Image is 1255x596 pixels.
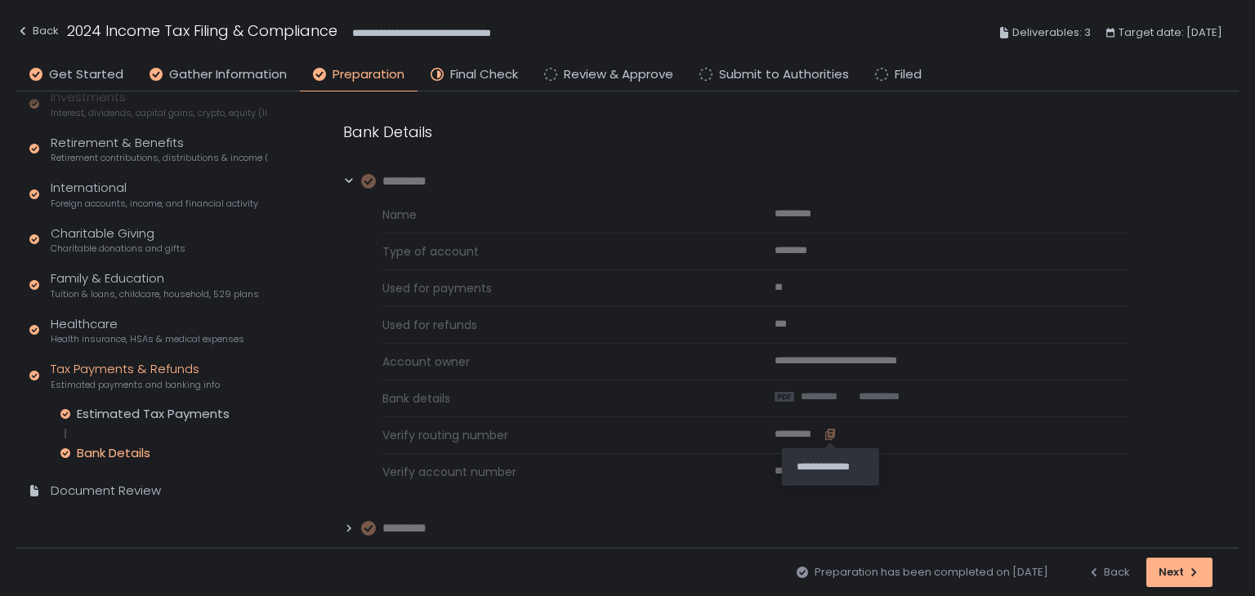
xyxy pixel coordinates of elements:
div: Estimated Tax Payments [77,406,230,422]
button: Back [1088,558,1130,587]
div: Family & Education [51,269,259,300]
div: Back [16,21,59,41]
div: Healthcare [51,315,244,346]
div: Charitable Giving [51,225,185,256]
span: Filed [895,65,922,84]
span: Retirement contributions, distributions & income (1099-R, 5498) [51,152,267,164]
div: Investments [51,88,267,119]
button: Next [1146,558,1213,587]
span: Preparation [333,65,404,84]
span: Submit to Authorities [719,65,849,84]
div: Bank Details [77,445,150,461]
span: Preparation has been completed on [DATE] [815,565,1048,580]
span: Interest, dividends, capital gains, crypto, equity (1099s, K-1s) [51,107,267,119]
div: Bank Details [343,121,1128,143]
span: Health insurance, HSAs & medical expenses [51,333,244,345]
span: Deliverables: 3 [1012,23,1091,42]
div: International [51,179,258,210]
span: Bank details [382,390,735,407]
span: Foreign accounts, income, and financial activity [51,198,258,210]
div: Retirement & Benefits [51,134,267,165]
span: Name [382,207,735,223]
span: Charitable donations and gifts [51,242,185,255]
div: Document Review [51,482,161,500]
span: Target date: [DATE] [1119,23,1222,42]
div: Tax Payments & Refunds [51,360,220,391]
span: Used for refunds [382,317,735,333]
span: Verify account number [382,464,735,480]
span: Final Check [450,65,518,84]
span: Gather Information [169,65,287,84]
span: Estimated payments and banking info [51,379,220,391]
span: Review & Approve [564,65,673,84]
span: Verify routing number [382,427,735,443]
span: Get Started [49,65,123,84]
div: Next [1159,565,1200,580]
span: Used for payments [382,280,735,296]
div: Back [1088,565,1130,580]
h1: 2024 Income Tax Filing & Compliance [67,20,337,42]
span: Tuition & loans, childcare, household, 529 plans [51,288,259,300]
span: Account owner [382,354,735,370]
button: Back [16,20,59,47]
span: Type of account [382,243,735,260]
